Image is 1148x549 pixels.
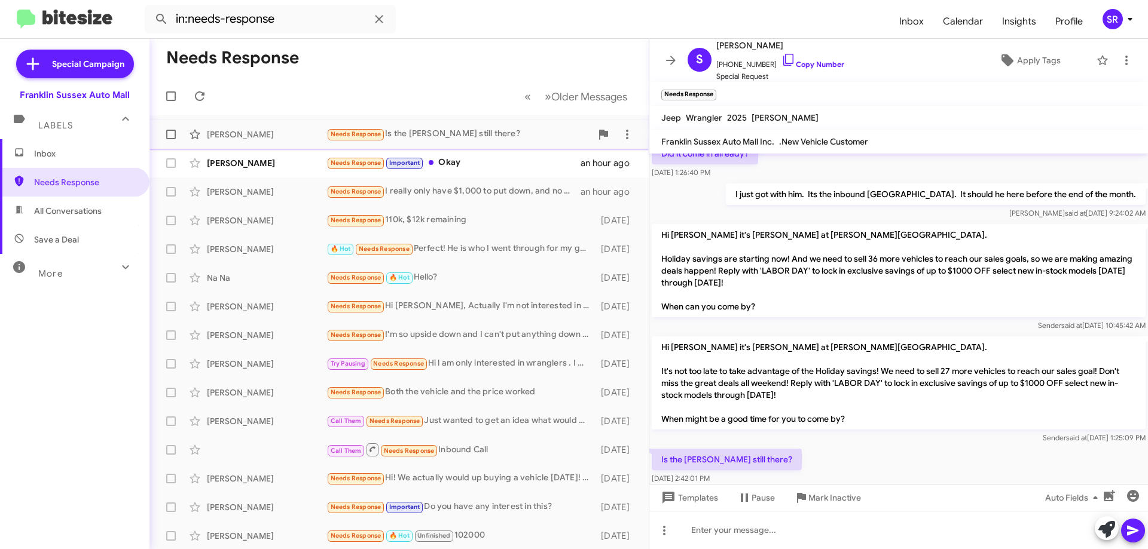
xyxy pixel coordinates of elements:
[781,60,844,69] a: Copy Number
[595,272,639,284] div: [DATE]
[16,50,134,78] a: Special Campaign
[331,447,362,455] span: Call Them
[652,143,758,164] p: Did it come in already?
[331,360,365,367] span: Try Pausing
[207,214,326,226] div: [PERSON_NAME]
[326,471,595,485] div: Hi! We actually would up buying a vehicle [DATE]! Thank you again for following up!
[326,500,595,514] div: Do you have any interest in this?
[389,532,410,539] span: 🔥 Hot
[696,50,703,69] span: S
[384,447,435,455] span: Needs Response
[326,385,595,399] div: Both the vehicle and the price worked
[331,503,381,511] span: Needs Response
[331,302,381,310] span: Needs Response
[933,4,993,39] a: Calendar
[326,213,595,227] div: 110k, $12k remaining
[726,183,1146,205] p: I just got with him. Its the inbound [GEOGRAPHIC_DATA]. It should he here before the end of the m...
[716,70,844,82] span: Special Request
[207,387,326,398] div: [PERSON_NAME]
[1066,433,1087,442] span: said at
[595,214,639,226] div: [DATE]
[595,300,639,312] div: [DATE]
[207,186,326,198] div: [PERSON_NAME]
[1045,487,1103,508] span: Auto Fields
[34,176,136,188] span: Needs Response
[595,358,639,370] div: [DATE]
[207,415,326,427] div: [PERSON_NAME]
[595,415,639,427] div: [DATE]
[595,387,639,398] div: [DATE]
[207,272,326,284] div: Na Na
[326,414,595,428] div: Just wanted to get an idea what would be the right direction to go in
[716,53,844,70] span: [PHONE_NUMBER]
[595,444,639,456] div: [DATE]
[326,357,595,370] div: Hi l am only interested in wranglers . I will check out what you have on line before I come in . ...
[581,157,639,169] div: an hour ago
[784,487,871,508] button: Mark Inactive
[331,216,381,224] span: Needs Response
[581,186,639,198] div: an hour ago
[207,530,326,542] div: [PERSON_NAME]
[545,89,551,104] span: »
[1046,4,1092,39] span: Profile
[652,449,802,470] p: Is the [PERSON_NAME] still there?
[34,148,136,160] span: Inbox
[166,48,299,68] h1: Needs Response
[661,136,774,147] span: Franklin Sussex Auto Mall Inc.
[331,274,381,281] span: Needs Response
[1092,9,1135,29] button: SR
[331,130,381,138] span: Needs Response
[649,487,728,508] button: Templates
[752,487,775,508] span: Pause
[38,268,63,279] span: More
[1009,208,1146,217] span: [PERSON_NAME] [DATE] 9:24:02 AM
[652,474,710,483] span: [DATE] 2:42:01 PM
[331,388,381,396] span: Needs Response
[20,89,130,101] div: Franklin Sussex Auto Mall
[326,242,595,256] div: Perfect! He is who I went through for my grand Cherokee
[890,4,933,39] a: Inbox
[727,112,747,123] span: 2025
[34,234,79,246] span: Save a Deal
[1061,321,1082,330] span: said at
[728,487,784,508] button: Pause
[207,329,326,341] div: [PERSON_NAME]
[326,328,595,342] div: I'm so upside down and I can't put anything down plus I can't go over 650 a month
[207,501,326,513] div: [PERSON_NAME]
[595,501,639,513] div: [DATE]
[752,112,819,123] span: [PERSON_NAME]
[417,532,450,539] span: Unfinished
[524,89,531,104] span: «
[370,417,420,425] span: Needs Response
[661,90,716,100] small: Needs Response
[326,442,595,457] div: Inbound Call
[331,331,381,339] span: Needs Response
[326,185,581,198] div: I really only have $1,000 to put down, and no co signer. I really don't have a way to you and was...
[1103,9,1123,29] div: SR
[661,112,681,123] span: Jeep
[207,157,326,169] div: [PERSON_NAME]
[331,245,351,253] span: 🔥 Hot
[1017,50,1061,71] span: Apply Tags
[331,474,381,482] span: Needs Response
[1038,321,1146,330] span: Sender [DATE] 10:45:42 AM
[1036,487,1112,508] button: Auto Fields
[326,127,591,141] div: Is the [PERSON_NAME] still there?
[389,274,410,281] span: 🔥 Hot
[331,532,381,539] span: Needs Response
[38,120,73,131] span: Labels
[389,159,420,167] span: Important
[331,159,381,167] span: Needs Response
[808,487,861,508] span: Mark Inactive
[326,156,581,170] div: Okay
[207,300,326,312] div: [PERSON_NAME]
[207,128,326,140] div: [PERSON_NAME]
[595,243,639,255] div: [DATE]
[652,336,1146,430] p: Hi [PERSON_NAME] it's [PERSON_NAME] at [PERSON_NAME][GEOGRAPHIC_DATA]. It's not too late to take ...
[34,205,102,217] span: All Conversations
[207,473,326,484] div: [PERSON_NAME]
[326,299,595,313] div: Hi [PERSON_NAME], Actually I'm not interested in a vehicle I had a question about the job opening...
[686,112,722,123] span: Wrangler
[373,360,424,367] span: Needs Response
